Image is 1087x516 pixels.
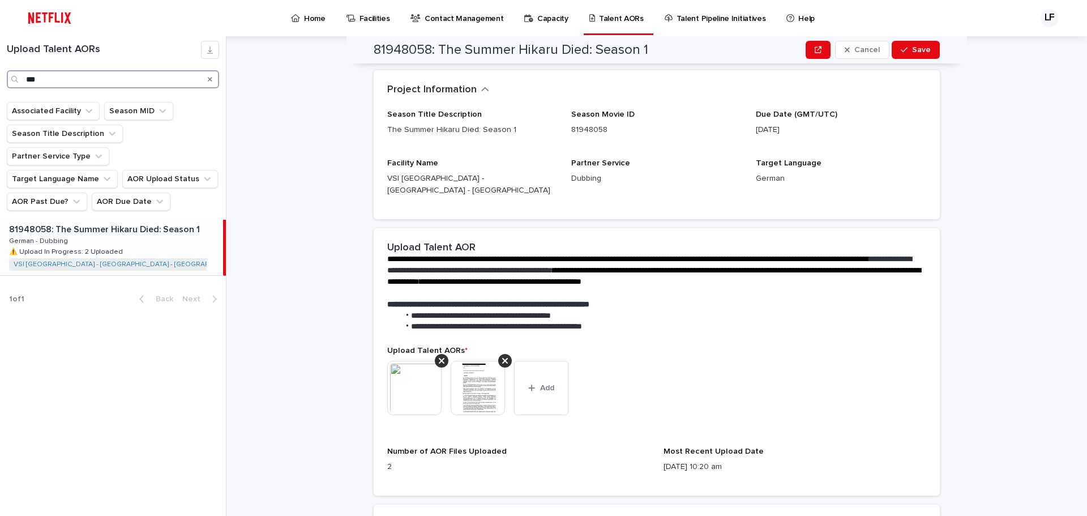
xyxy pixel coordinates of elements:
button: Associated Facility [7,102,100,120]
input: Search [7,70,219,88]
span: Upload Talent AORs [387,347,468,355]
span: Facility Name [387,159,438,167]
a: VSI [GEOGRAPHIC_DATA] - [GEOGRAPHIC_DATA] - [GEOGRAPHIC_DATA] [14,261,243,268]
div: LF [1041,9,1059,27]
span: Number of AOR Files Uploaded [387,447,507,455]
span: Next [182,295,207,303]
p: 81948058 [571,124,742,136]
p: ⚠️ Upload In Progress: 2 Uploaded [9,246,125,256]
img: ifQbXi3ZQGMSEF7WDB7W [23,7,76,29]
span: Partner Service [571,159,630,167]
button: Season Title Description [7,125,123,143]
p: 81948058: The Summer Hikaru Died: Season 1 [9,222,202,235]
span: Add [540,384,554,392]
p: The Summer Hikaru Died: Season 1 [387,124,558,136]
p: German - Dubbing [9,235,70,245]
span: Season Title Description [387,110,482,118]
span: Most Recent Upload Date [664,447,764,455]
button: Cancel [835,41,889,59]
button: AOR Upload Status [122,170,218,188]
button: AOR Past Due? [7,193,87,211]
span: Season Movie ID [571,110,635,118]
button: Project Information [387,84,489,96]
p: 2 [387,461,650,473]
span: Cancel [854,46,880,54]
p: [DATE] [756,124,926,136]
p: [DATE] 10:20 am [664,461,926,473]
h2: Upload Talent AOR [387,242,476,254]
button: Add [514,361,568,415]
h2: Project Information [387,84,477,96]
span: Save [912,46,931,54]
button: Partner Service Type [7,147,109,165]
button: Season MID [104,102,173,120]
button: Target Language Name [7,170,118,188]
h2: 81948058: The Summer Hikaru Died: Season 1 [374,42,648,58]
span: Due Date (GMT/UTC) [756,110,837,118]
button: Next [178,294,226,304]
button: AOR Due Date [92,193,170,211]
p: VSI [GEOGRAPHIC_DATA] - [GEOGRAPHIC_DATA] - [GEOGRAPHIC_DATA] [387,173,558,197]
button: Save [892,41,940,59]
p: Dubbing [571,173,742,185]
p: German [756,173,926,185]
button: Back [130,294,178,304]
span: Target Language [756,159,821,167]
span: Back [149,295,173,303]
h1: Upload Talent AORs [7,44,201,56]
